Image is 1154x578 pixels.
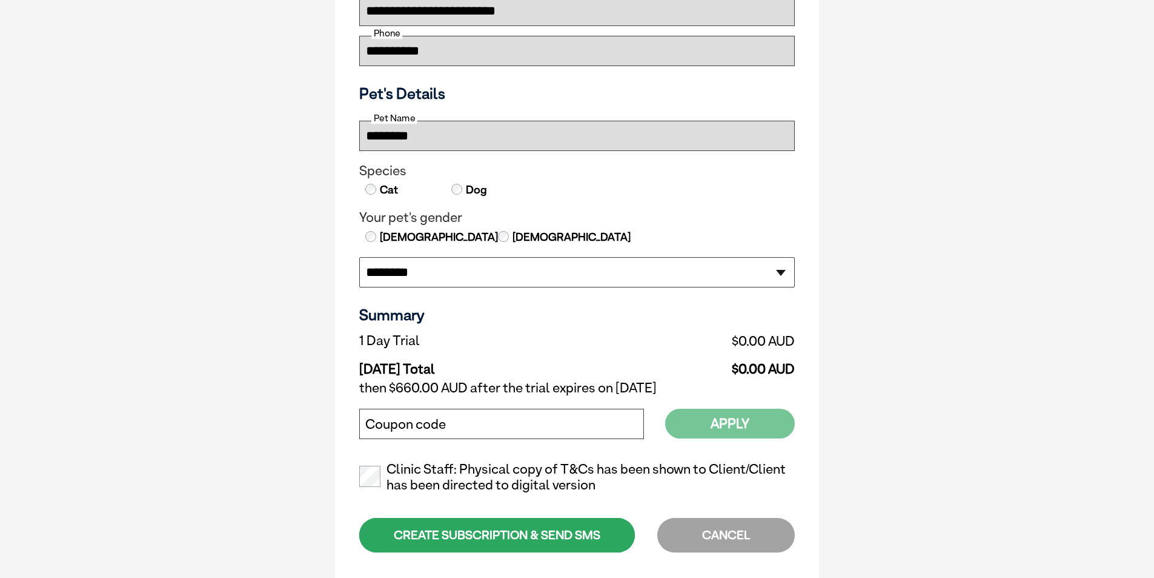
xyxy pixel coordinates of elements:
[359,377,795,399] td: then $660.00 AUD after the trial expires on [DATE]
[359,306,795,324] h3: Summary
[359,330,596,352] td: 1 Day Trial
[596,352,795,377] td: $0.00 AUD
[371,28,402,39] label: Phone
[359,163,795,179] legend: Species
[665,409,795,439] button: Apply
[354,84,800,102] h3: Pet's Details
[359,210,795,226] legend: Your pet's gender
[365,417,446,432] label: Coupon code
[359,466,380,487] input: Clinic Staff: Physical copy of T&Cs has been shown to Client/Client has been directed to digital ...
[359,352,596,377] td: [DATE] Total
[359,462,795,493] label: Clinic Staff: Physical copy of T&Cs has been shown to Client/Client has been directed to digital ...
[657,518,795,553] div: CANCEL
[596,330,795,352] td: $0.00 AUD
[359,518,635,553] div: CREATE SUBSCRIPTION & SEND SMS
